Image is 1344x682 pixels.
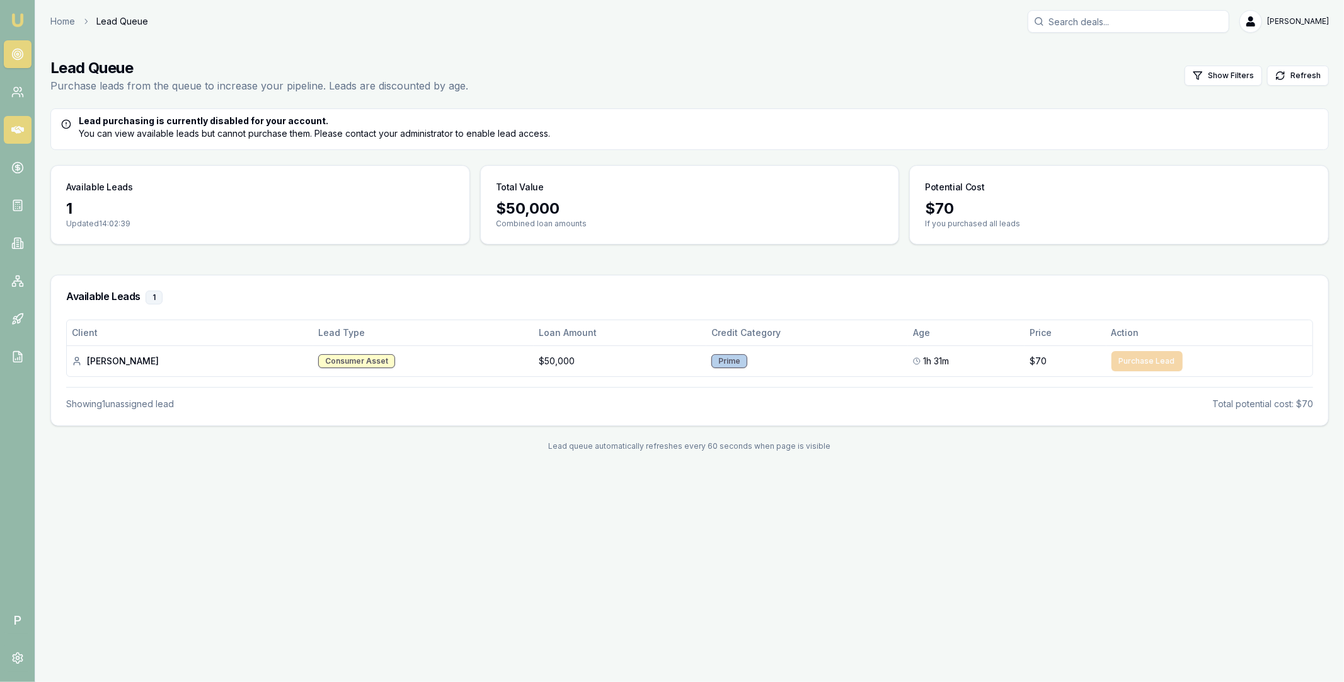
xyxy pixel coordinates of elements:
[925,181,984,194] h3: Potential Cost
[534,345,706,376] td: $50,000
[79,115,328,126] strong: Lead purchasing is currently disabled for your account.
[1267,16,1329,26] span: [PERSON_NAME]
[50,15,148,28] nav: breadcrumb
[66,219,454,229] p: Updated 14:02:39
[908,320,1025,345] th: Age
[496,181,544,194] h3: Total Value
[67,320,313,345] th: Client
[313,320,534,345] th: Lead Type
[1025,320,1106,345] th: Price
[50,78,468,93] p: Purchase leads from the queue to increase your pipeline. Leads are discounted by age.
[711,354,747,368] div: Prime
[66,398,174,410] div: Showing 1 unassigned lead
[66,199,454,219] div: 1
[1267,66,1329,86] button: Refresh
[96,15,148,28] span: Lead Queue
[925,219,1313,229] p: If you purchased all leads
[50,441,1329,451] div: Lead queue automatically refreshes every 60 seconds when page is visible
[318,354,395,368] div: Consumer Asset
[50,15,75,28] a: Home
[534,320,706,345] th: Loan Amount
[50,58,468,78] h1: Lead Queue
[1028,10,1229,33] input: Search deals
[923,355,949,367] span: 1h 31m
[66,291,1313,304] h3: Available Leads
[1030,355,1047,367] span: $70
[496,219,884,229] p: Combined loan amounts
[72,355,308,367] div: [PERSON_NAME]
[1185,66,1262,86] button: Show Filters
[925,199,1313,219] div: $ 70
[61,115,1318,140] div: You can view available leads but cannot purchase them. Please contact your administrator to enabl...
[66,181,133,194] h3: Available Leads
[706,320,908,345] th: Credit Category
[4,606,32,634] span: P
[496,199,884,219] div: $ 50,000
[146,291,163,304] div: 1
[1106,320,1312,345] th: Action
[10,13,25,28] img: emu-icon-u.png
[1212,398,1313,410] div: Total potential cost: $70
